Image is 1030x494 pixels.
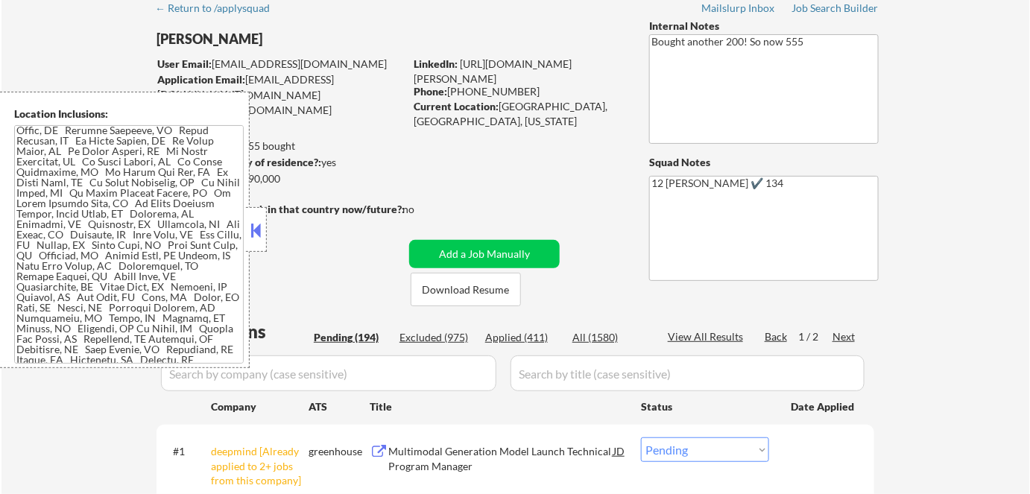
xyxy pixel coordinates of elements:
div: 1 / 2 [798,329,832,344]
div: deepmind [Already applied to 2+ jobs from this company] [211,444,309,488]
div: Company [211,399,309,414]
div: Squad Notes [649,155,879,170]
div: Location Inclusions: [14,107,244,121]
div: [EMAIL_ADDRESS][DOMAIN_NAME] [157,57,404,72]
div: View All Results [668,329,748,344]
div: JD [612,437,627,464]
div: [PHONE_NUMBER] [414,84,625,99]
strong: Application Email: [157,73,245,86]
div: Excluded (975) [399,330,474,345]
input: Search by title (case sensitive) [511,355,865,391]
a: [URL][DOMAIN_NAME][PERSON_NAME] [414,57,572,85]
div: [PERSON_NAME] [157,30,463,48]
div: Job Search Builder [792,3,879,13]
div: Title [370,399,627,414]
input: Search by company (case sensitive) [161,355,496,391]
strong: Phone: [414,85,447,98]
a: Mailslurp Inbox [701,2,776,17]
a: ← Return to /applysquad [155,2,284,17]
a: Job Search Builder [792,2,879,17]
strong: Will need Visa to work in that country now/future?: [157,203,405,215]
div: [GEOGRAPHIC_DATA], [GEOGRAPHIC_DATA], [US_STATE] [414,99,625,128]
div: Applied (411) [485,330,560,345]
div: Next [832,329,856,344]
button: Download Resume [411,273,521,306]
div: #1 [173,444,199,459]
div: Date Applied [791,399,856,414]
div: Status [641,393,769,419]
div: yes [156,155,399,170]
div: All (1580) [572,330,647,345]
div: 400 sent / 555 bought [156,139,404,153]
strong: LinkedIn: [414,57,458,70]
div: [DOMAIN_NAME][EMAIL_ADDRESS][DOMAIN_NAME] [157,88,404,117]
div: Mailslurp Inbox [701,3,776,13]
strong: Current Location: [414,100,499,113]
div: ATS [309,399,370,414]
div: Back [765,329,789,344]
div: $190,000 [156,171,404,186]
button: Add a Job Manually [409,240,560,268]
div: [EMAIL_ADDRESS][DOMAIN_NAME] [157,72,404,101]
div: Internal Notes [649,19,879,34]
div: greenhouse [309,444,370,459]
div: no [402,202,445,217]
strong: Mailslurp Email: [157,89,234,101]
strong: User Email: [157,57,212,70]
div: Multimodal Generation Model Launch Technical Program Manager [388,444,613,473]
div: ← Return to /applysquad [155,3,284,13]
div: Pending (194) [314,330,388,345]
